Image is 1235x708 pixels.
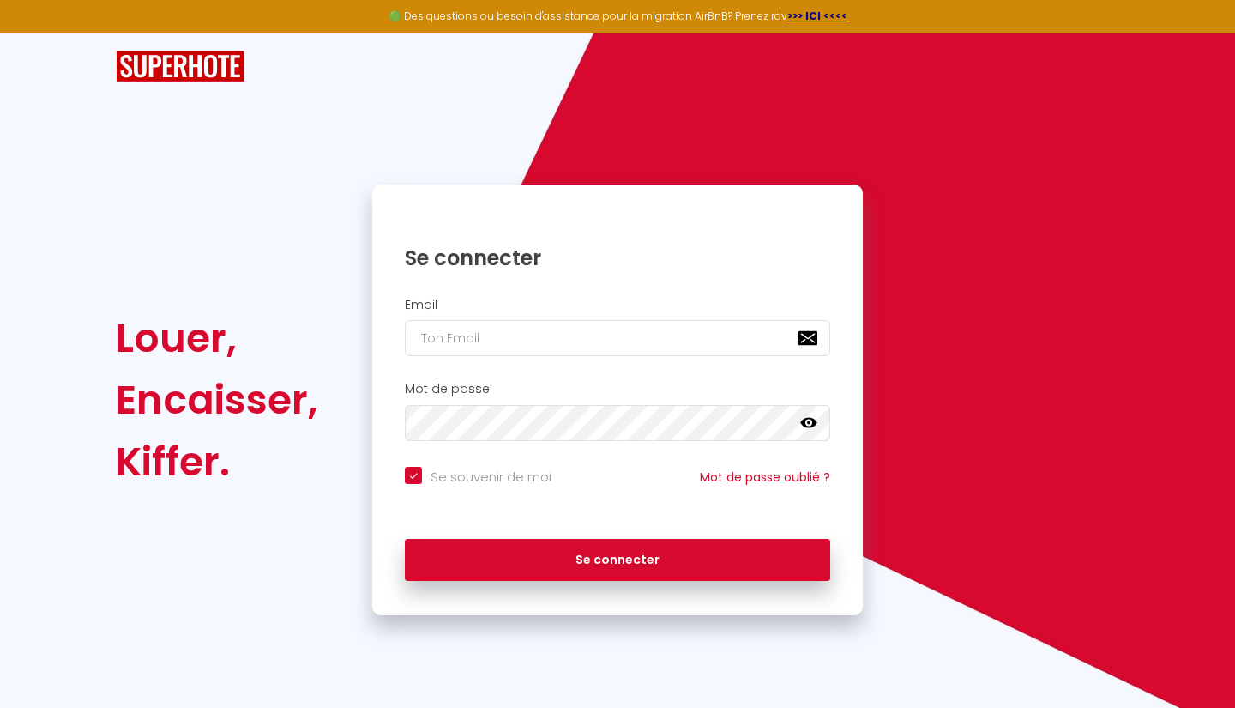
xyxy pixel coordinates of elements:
[405,382,830,396] h2: Mot de passe
[116,307,318,369] div: Louer,
[787,9,847,23] a: >>> ICI <<<<
[405,539,830,582] button: Se connecter
[700,469,830,486] a: Mot de passe oublié ?
[116,431,318,493] div: Kiffer.
[116,51,244,82] img: SuperHote logo
[405,320,830,356] input: Ton Email
[116,369,318,431] div: Encaisser,
[405,245,830,271] h1: Se connecter
[405,298,830,312] h2: Email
